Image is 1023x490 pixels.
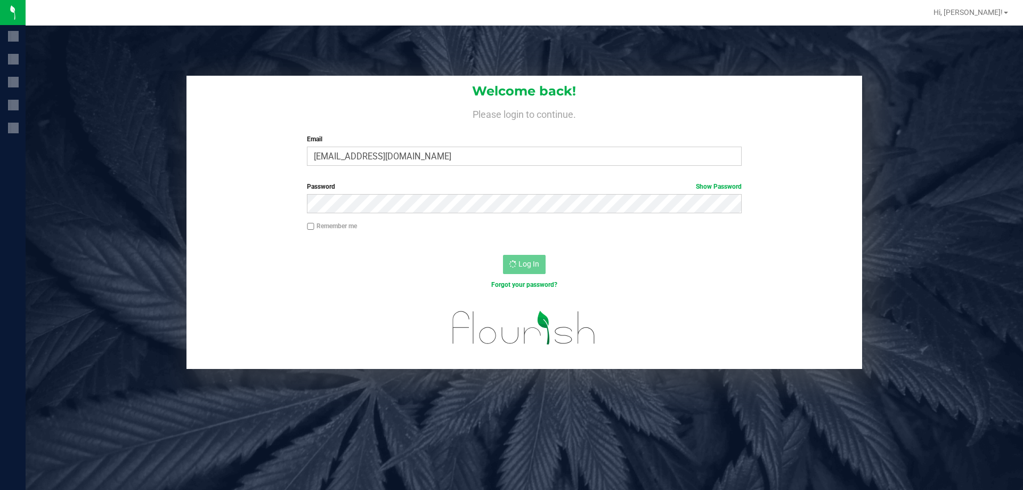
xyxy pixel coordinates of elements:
[440,301,608,355] img: flourish_logo.svg
[307,221,357,231] label: Remember me
[186,84,862,98] h1: Welcome back!
[307,223,314,230] input: Remember me
[307,183,335,190] span: Password
[491,281,557,288] a: Forgot your password?
[503,255,546,274] button: Log In
[518,260,539,268] span: Log In
[186,107,862,119] h4: Please login to continue.
[696,183,742,190] a: Show Password
[933,8,1003,17] span: Hi, [PERSON_NAME]!
[307,134,741,144] label: Email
